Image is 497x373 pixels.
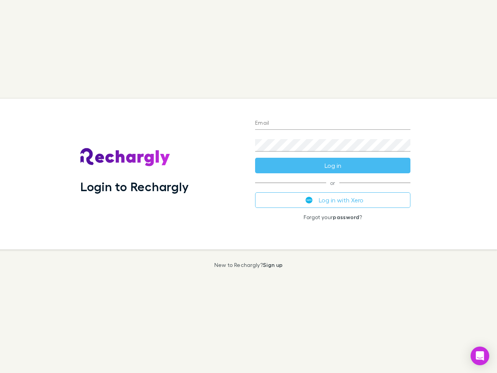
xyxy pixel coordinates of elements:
button: Log in [255,158,410,173]
button: Log in with Xero [255,192,410,208]
div: Open Intercom Messenger [471,347,489,365]
img: Rechargly's Logo [80,148,170,167]
p: Forgot your ? [255,214,410,220]
a: Sign up [263,261,283,268]
h1: Login to Rechargly [80,179,189,194]
p: New to Rechargly? [214,262,283,268]
span: or [255,183,410,183]
a: password [333,214,359,220]
img: Xero's logo [306,197,313,204]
